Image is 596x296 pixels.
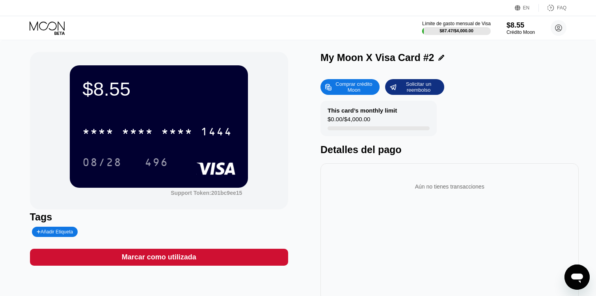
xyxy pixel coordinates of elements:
div: Marcar como utilizada [30,249,288,266]
div: 08/28 [82,157,122,170]
div: $87.47 / $4,000.00 [440,28,473,33]
div: Tags [30,211,288,223]
div: 1444 [201,126,232,139]
div: Añadir Etiqueta [32,227,78,237]
div: $0.00 / $4,000.00 [328,116,370,126]
div: $8.55 [507,21,535,30]
div: $8.55 [82,78,235,100]
div: Crédito Moon [507,30,535,35]
div: Support Token: 201bc9ee15 [171,190,242,196]
div: Comprar crédito Moon [332,81,376,93]
div: Aún no tienes transacciones [327,176,572,198]
div: My Moon X Visa Card #2 [320,52,434,63]
div: EN [523,5,530,11]
div: Límite de gasto mensual de Visa$87.47/$4,000.00 [422,21,491,35]
div: Límite de gasto mensual de Visa [422,21,491,26]
div: EN [515,4,539,12]
div: Comprar crédito Moon [320,79,380,95]
div: 496 [139,152,174,172]
div: 496 [145,157,168,170]
div: Support Token:201bc9ee15 [171,190,242,196]
iframe: Botón para iniciar la ventana de mensajería [564,265,590,290]
div: FAQ [557,5,566,11]
div: FAQ [539,4,566,12]
div: Detalles del pago [320,144,579,155]
div: Añadir Etiqueta [37,229,73,235]
div: 08/28 [76,152,128,172]
div: Solicitar un reembolso [397,81,440,93]
div: Solicitar un reembolso [385,79,444,95]
div: $8.55Crédito Moon [507,21,535,35]
div: This card’s monthly limit [328,107,397,114]
div: Marcar como utilizada [122,253,196,262]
